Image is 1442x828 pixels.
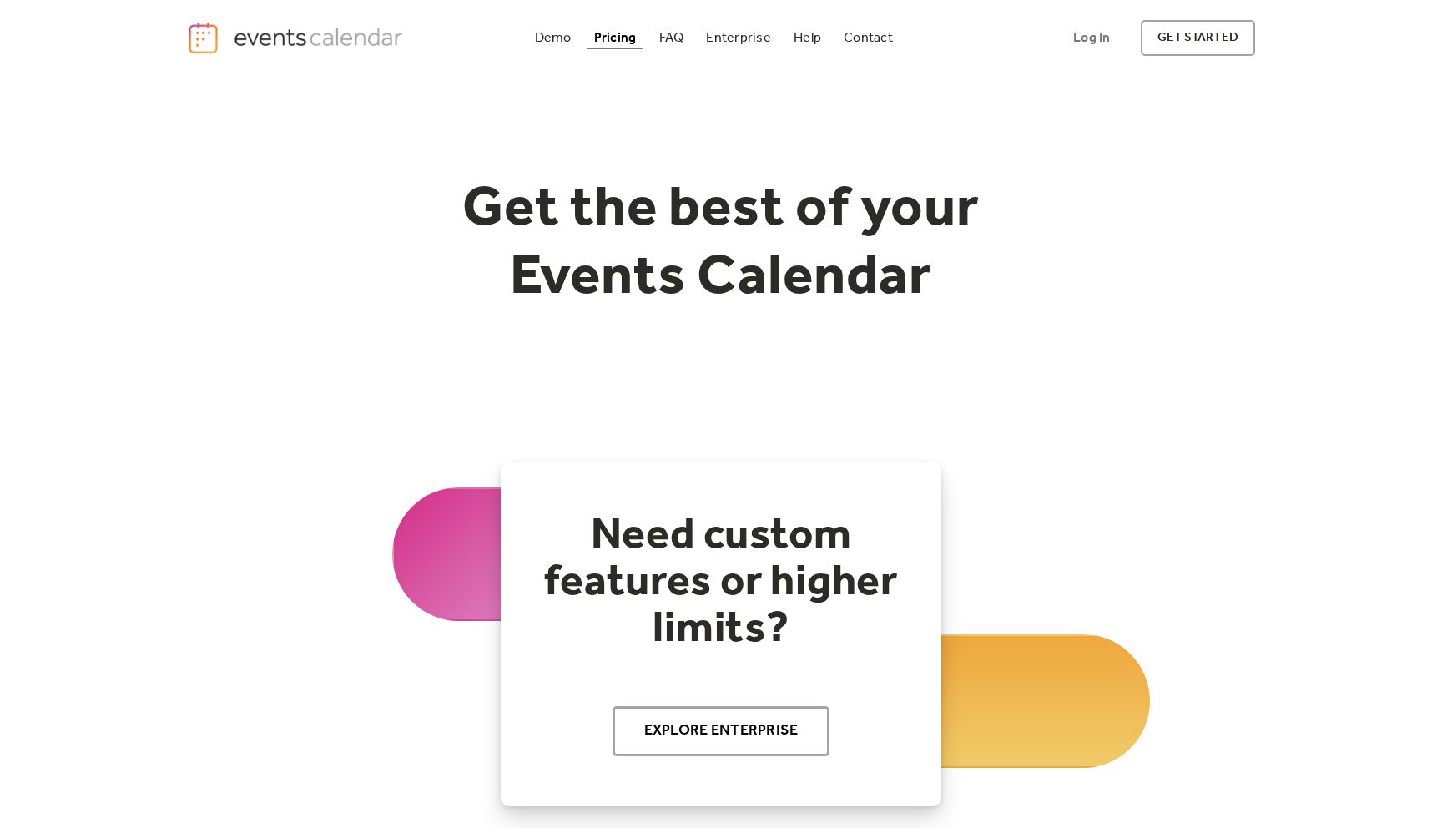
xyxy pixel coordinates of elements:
[1141,20,1255,56] a: get started
[659,33,684,43] div: FAQ
[535,33,572,43] div: Demo
[653,27,691,49] a: FAQ
[401,176,1041,312] h1: Get the best of your Events Calendar
[794,33,821,43] div: Help
[528,27,578,49] a: Demo
[613,706,830,756] a: Explore Enterprise
[594,33,637,43] div: Pricing
[699,27,777,49] a: Enterprise
[706,33,770,43] div: Enterprise
[534,512,908,653] h2: Need custom features or higher limits?
[1056,20,1127,56] a: Log In
[844,33,893,43] div: Contact
[787,27,828,49] a: Help
[837,27,900,49] a: Contact
[587,27,643,49] a: Pricing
